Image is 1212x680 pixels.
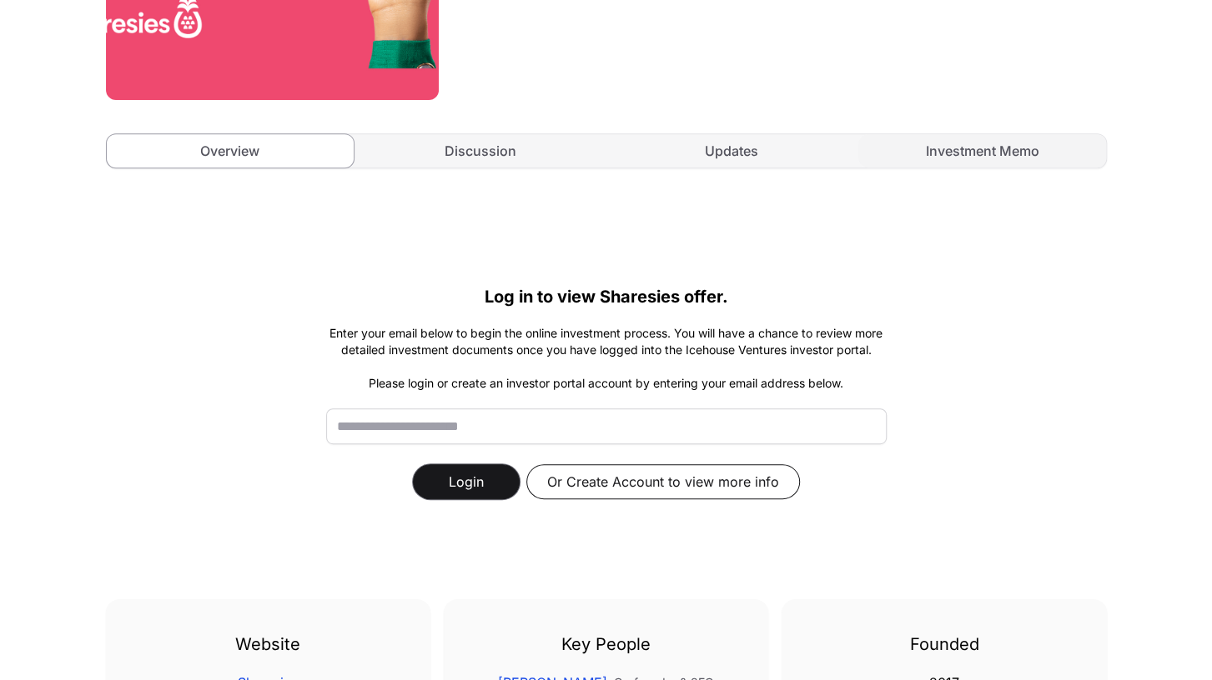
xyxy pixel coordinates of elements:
[106,133,355,168] a: Overview
[477,632,735,656] h3: Key People
[326,285,887,308] div: Log in to view Sharesies offer.
[413,464,520,499] button: Login
[526,464,800,499] button: Or Create Account to view more info
[1129,600,1212,680] iframe: Chat Widget
[326,375,887,392] p: Please login or create an investor portal account by entering your email address below.
[608,134,856,167] a: Updates
[858,134,1106,167] a: Investment Memo
[139,632,397,656] h3: Website
[326,325,887,358] p: Enter your email below to begin the online investment process. You will have a chance to review m...
[107,134,1106,167] nav: Tabs
[357,134,605,167] a: Discussion
[815,632,1073,656] h3: Founded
